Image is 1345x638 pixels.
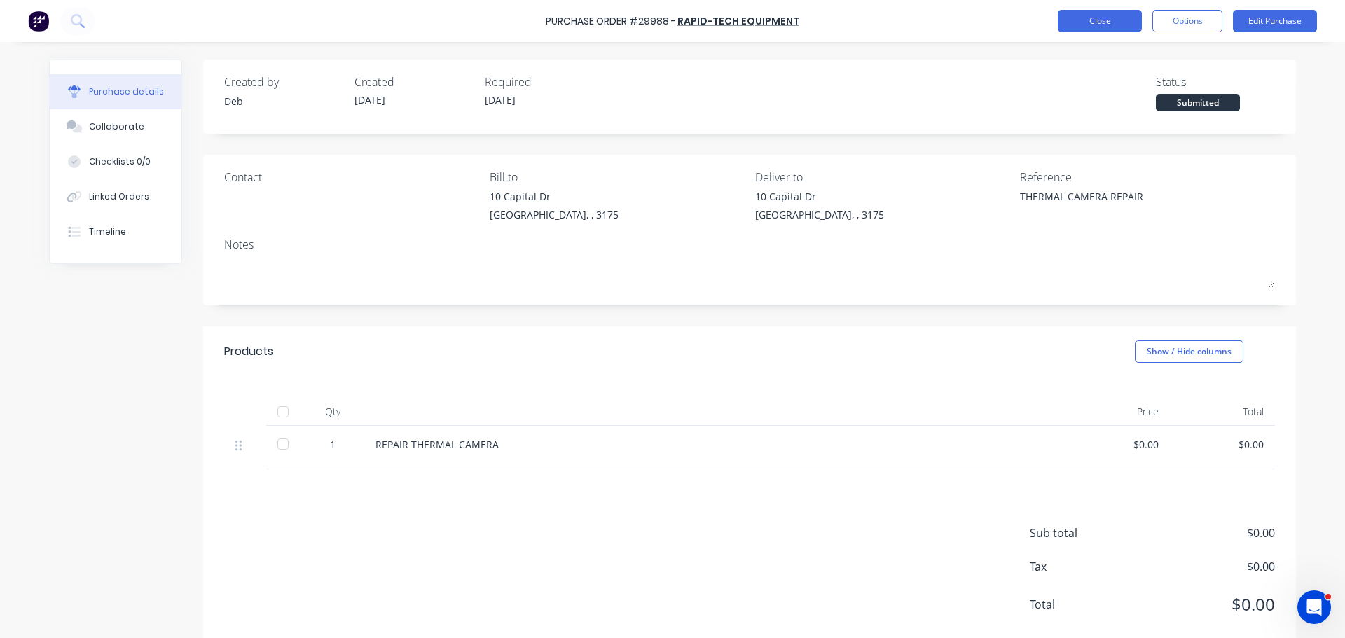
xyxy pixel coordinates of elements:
[1030,596,1135,613] span: Total
[490,207,619,222] div: [GEOGRAPHIC_DATA], , 3175
[224,169,479,186] div: Contact
[755,189,884,204] div: 10 Capital Dr
[1020,189,1195,221] textarea: THERMAL CAMERA REPAIR
[89,190,149,203] div: Linked Orders
[50,179,181,214] button: Linked Orders
[755,169,1010,186] div: Deliver to
[546,14,676,29] div: Purchase Order #29988 -
[50,214,181,249] button: Timeline
[89,226,126,238] div: Timeline
[677,14,799,28] a: RAPID-TECH EQUIPMENT
[1152,10,1222,32] button: Options
[50,74,181,109] button: Purchase details
[755,207,884,222] div: [GEOGRAPHIC_DATA], , 3175
[485,74,604,90] div: Required
[1156,94,1240,111] div: Submitted
[50,144,181,179] button: Checklists 0/0
[1030,558,1135,575] span: Tax
[354,74,474,90] div: Created
[1076,437,1159,452] div: $0.00
[1030,525,1135,541] span: Sub total
[490,169,745,186] div: Bill to
[490,189,619,204] div: 10 Capital Dr
[224,94,343,109] div: Deb
[224,236,1275,253] div: Notes
[1135,340,1243,363] button: Show / Hide columns
[1170,398,1275,426] div: Total
[1135,525,1275,541] span: $0.00
[89,120,144,133] div: Collaborate
[28,11,49,32] img: Factory
[1020,169,1275,186] div: Reference
[1233,10,1317,32] button: Edit Purchase
[301,398,364,426] div: Qty
[1065,398,1170,426] div: Price
[1181,437,1264,452] div: $0.00
[1135,558,1275,575] span: $0.00
[1135,592,1275,617] span: $0.00
[89,155,151,168] div: Checklists 0/0
[1297,590,1331,624] iframe: Intercom live chat
[312,437,353,452] div: 1
[1156,74,1275,90] div: Status
[375,437,1054,452] div: REPAIR THERMAL CAMERA
[224,74,343,90] div: Created by
[89,85,164,98] div: Purchase details
[224,343,273,360] div: Products
[50,109,181,144] button: Collaborate
[1058,10,1142,32] button: Close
